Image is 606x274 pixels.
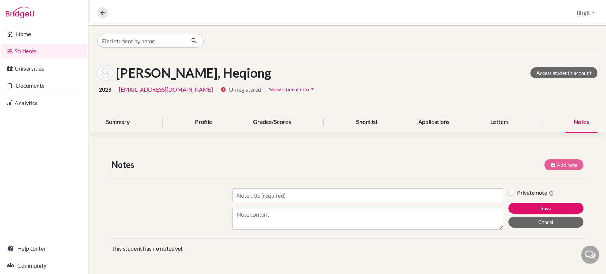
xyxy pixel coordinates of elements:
i: info [220,87,226,92]
a: Community [1,258,87,273]
input: Note title (required) [232,188,503,202]
a: Analytics [1,96,87,110]
span: 2028 [99,85,111,94]
img: Heqiong Zhang's avatar [97,65,113,81]
span: Help [16,5,31,11]
a: Access student's account [530,67,597,78]
span: Show student info [269,86,309,92]
div: Summary [97,112,138,133]
a: Help center [1,241,87,256]
span: | [114,85,116,94]
div: This student has no notes yet [106,244,589,253]
div: Notes [565,112,597,133]
span: Unregistered [229,85,261,94]
div: Grades/Scores [245,112,300,133]
button: Birgit [573,6,597,20]
button: Show student infoarrow_drop_down [269,84,316,95]
a: Documents [1,78,87,93]
span: | [216,85,218,94]
a: Students [1,44,87,58]
span: Notes [111,158,137,171]
a: Universities [1,61,87,76]
div: Shortlist [347,112,386,133]
a: Home [1,27,87,41]
div: Letters [482,112,517,133]
img: Bridge-U [6,7,34,18]
span: | [264,85,266,94]
button: Add note [544,159,583,170]
i: arrow_drop_down [309,86,316,93]
button: Save [508,203,584,214]
input: Find student by name... [97,34,185,48]
div: Profile [186,112,221,133]
a: [EMAIL_ADDRESS][DOMAIN_NAME] [119,85,213,94]
div: Applications [410,112,458,133]
label: Private note [517,188,554,197]
button: Cancel [508,217,584,228]
h1: [PERSON_NAME], Heqiong [116,65,271,81]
